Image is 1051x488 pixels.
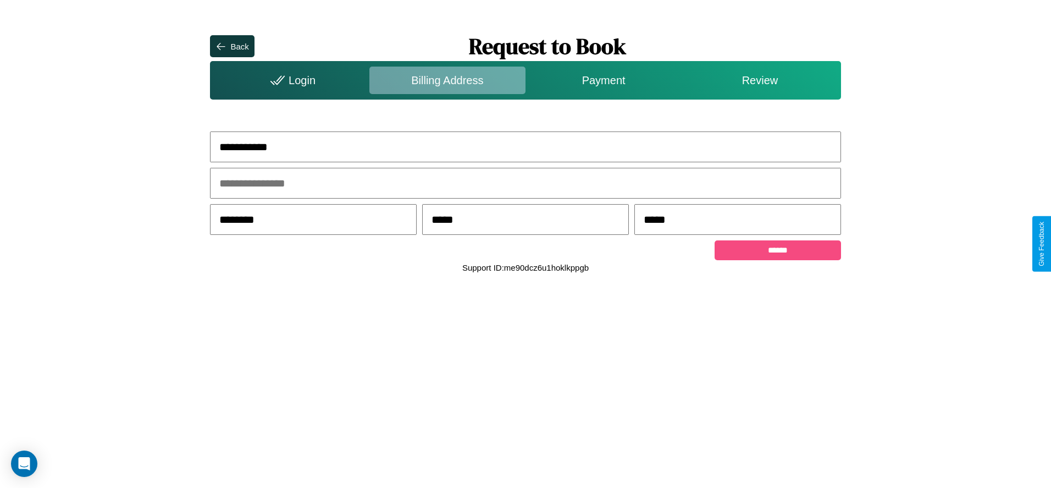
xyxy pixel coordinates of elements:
[1038,222,1046,266] div: Give Feedback
[213,67,369,94] div: Login
[230,42,248,51] div: Back
[369,67,525,94] div: Billing Address
[255,31,841,61] h1: Request to Book
[210,35,254,57] button: Back
[525,67,682,94] div: Payment
[11,451,37,477] div: Open Intercom Messenger
[462,260,589,275] p: Support ID: me90dcz6u1hoklkppgb
[682,67,838,94] div: Review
